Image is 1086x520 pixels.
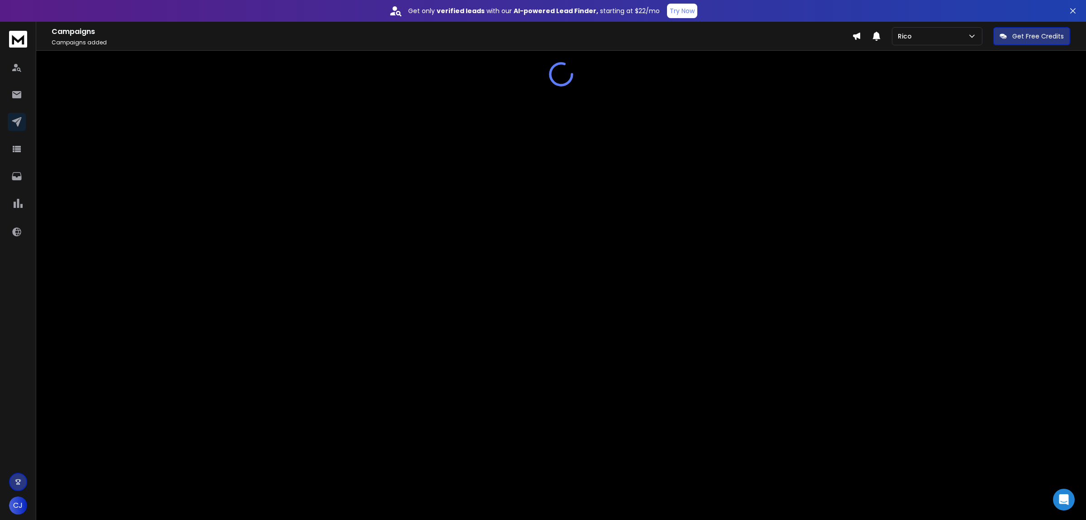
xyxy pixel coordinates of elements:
[670,6,695,15] p: Try Now
[437,6,485,15] strong: verified leads
[408,6,660,15] p: Get only with our starting at $22/mo
[9,31,27,48] img: logo
[514,6,598,15] strong: AI-powered Lead Finder,
[9,496,27,515] button: CJ
[52,39,852,46] p: Campaigns added
[1053,489,1075,510] div: Open Intercom Messenger
[898,32,915,41] p: Rico
[1012,32,1064,41] p: Get Free Credits
[52,26,852,37] h1: Campaigns
[667,4,697,18] button: Try Now
[993,27,1070,45] button: Get Free Credits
